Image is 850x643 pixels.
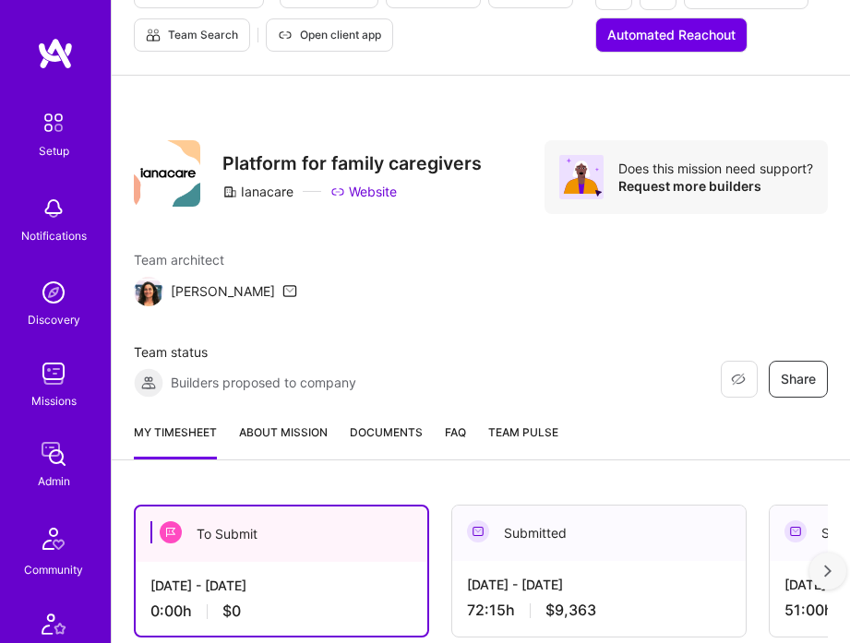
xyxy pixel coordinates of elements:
div: 0:00 h [150,602,413,621]
span: Team Search [146,27,238,43]
img: To Submit [160,521,182,543]
img: Builders proposed to company [134,368,163,398]
img: Submitted [467,520,489,542]
img: Company Logo [134,140,200,207]
img: logo [37,37,74,70]
div: [DATE] - [DATE] [467,576,731,594]
div: Notifications [21,227,87,245]
div: Missions [31,392,77,411]
i: icon CompanyGray [222,185,237,199]
img: Avatar [559,155,604,199]
a: About Mission [239,423,328,459]
a: My timesheet [134,423,217,459]
img: setup [34,103,73,142]
div: Discovery [28,311,80,329]
img: right [824,565,832,578]
div: [PERSON_NAME] [171,282,275,301]
span: $9,363 [545,601,596,620]
div: Request more builders [618,177,813,195]
div: Admin [38,472,70,491]
span: Team architect [134,251,297,269]
img: admin teamwork [35,435,72,472]
span: Team status [134,343,356,362]
img: Community [31,517,76,561]
div: Community [24,561,83,579]
button: Open client app [266,18,393,52]
i: icon EyeClosed [731,372,746,387]
button: Team Search [134,18,250,52]
div: Ianacare [222,183,293,201]
button: Automated Reachout [595,18,748,53]
img: bell [35,190,72,227]
span: Documents [350,423,423,442]
span: Open client app [278,27,381,43]
span: Team Pulse [488,425,558,439]
button: Share [769,361,828,398]
img: discovery [35,274,72,311]
span: $0 [222,602,241,621]
div: Submitted [452,506,746,562]
div: 72:15 h [467,601,731,620]
img: teamwork [35,355,72,392]
a: FAQ [445,423,466,459]
a: Team Pulse [488,423,558,459]
span: Share [781,370,816,388]
span: Builders proposed to company [171,374,356,392]
i: icon Mail [282,284,297,299]
span: Automated Reachout [607,26,736,44]
img: Team Architect [134,277,163,306]
h3: Platform for family caregivers [222,153,482,175]
div: Does this mission need support? [618,160,813,177]
div: [DATE] - [DATE] [150,577,413,595]
img: Submitted [784,520,807,542]
a: Documents [350,423,423,459]
div: Setup [39,142,69,161]
a: Website [330,183,397,201]
div: To Submit [136,506,427,563]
